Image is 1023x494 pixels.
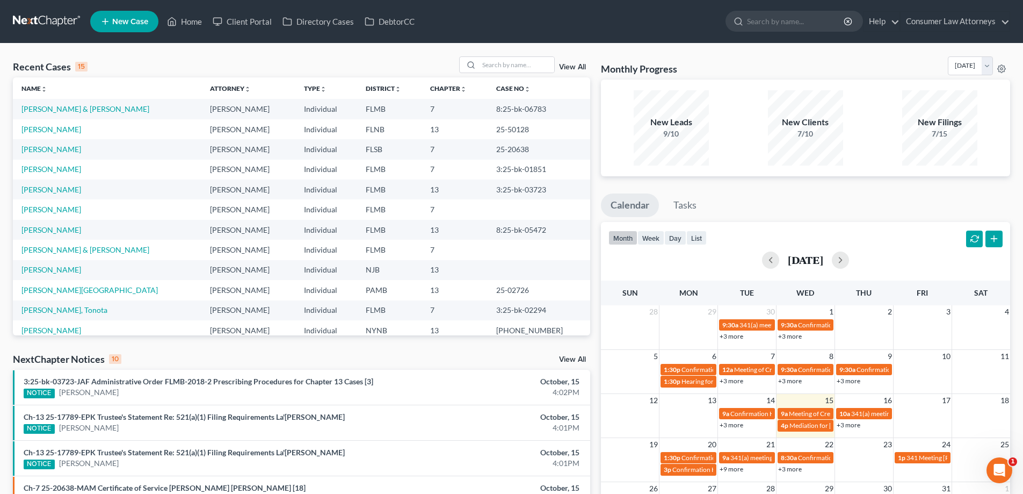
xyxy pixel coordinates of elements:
td: 7 [422,240,488,260]
span: Fri [917,288,928,297]
a: Home [162,12,207,31]
a: Chapterunfold_more [430,84,467,92]
span: 18 [999,394,1010,407]
a: [PERSON_NAME] & [PERSON_NAME] [21,245,149,254]
a: [PERSON_NAME] [59,387,119,398]
span: Meeting of Creditors for [PERSON_NAME] [789,410,908,418]
td: 7 [422,300,488,320]
a: Consumer Law Attorneys [901,12,1010,31]
span: 3 [945,305,952,318]
span: 1p [898,454,905,462]
span: Sun [622,288,638,297]
a: View All [559,63,586,71]
a: DebtorCC [359,12,420,31]
a: Case Nounfold_more [496,84,531,92]
span: Meeting of Creditors for [PERSON_NAME] [734,366,853,374]
td: FLMB [357,300,422,320]
div: NextChapter Notices [13,353,121,366]
span: 30 [765,305,776,318]
td: [PERSON_NAME] [201,320,295,340]
input: Search by name... [747,11,845,31]
span: Tue [740,288,754,297]
span: 9:30a [781,366,797,374]
span: 13 [707,394,717,407]
td: 25-02726 [488,280,590,300]
button: month [608,231,637,245]
td: [PERSON_NAME] [201,160,295,180]
a: 3:25-bk-03723-JAF Administrative Order FLMB-2018-2 Prescribing Procedures for Chapter 13 Cases [3] [24,377,373,386]
td: [PERSON_NAME] [201,180,295,199]
a: [PERSON_NAME] [21,205,81,214]
span: Confirmation Hearing for [PERSON_NAME] [730,410,853,418]
td: PAMB [357,280,422,300]
span: 9:30a [839,366,855,374]
td: Individual [295,320,357,340]
td: Individual [295,160,357,180]
span: Confirmation Hearing for [PERSON_NAME] [672,466,795,474]
td: 25-50128 [488,119,590,139]
td: NJB [357,260,422,280]
span: 28 [648,305,659,318]
span: 22 [824,438,835,451]
td: 8:25-bk-05472 [488,220,590,240]
span: Mediation for [PERSON_NAME] [789,421,880,429]
a: Districtunfold_more [366,84,401,92]
td: Individual [295,139,357,159]
a: Client Portal [207,12,277,31]
a: [PERSON_NAME] [21,225,81,234]
td: Individual [295,220,357,240]
span: 2 [887,305,893,318]
td: 13 [422,180,488,199]
span: Sat [974,288,988,297]
a: +3 more [720,421,743,429]
a: Ch-7 25-20638-MAM Certificate of Service [PERSON_NAME] [PERSON_NAME] [18] [24,483,306,492]
td: Individual [295,199,357,219]
span: 1:30p [664,377,680,385]
td: 13 [422,280,488,300]
div: New Clients [768,116,843,128]
span: 4p [781,421,788,429]
td: FLMB [357,99,422,119]
span: Confirmation hearing for [PERSON_NAME] [681,454,803,462]
td: 7 [422,139,488,159]
div: 7/10 [768,128,843,139]
span: 4 [1004,305,1010,318]
td: [PERSON_NAME] [201,220,295,240]
a: +3 more [778,332,802,340]
span: Confirmation hearing for [PERSON_NAME] [681,366,803,374]
td: Individual [295,99,357,119]
div: October, 15 [401,376,579,387]
i: unfold_more [41,86,47,92]
td: 3:25-bk-02294 [488,300,590,320]
span: 9a [781,410,788,418]
i: unfold_more [320,86,327,92]
span: Confirmation Hearing [PERSON_NAME] [798,454,911,462]
div: 4:02PM [401,387,579,398]
span: 341(a) meeting for [PERSON_NAME] [730,454,834,462]
td: 7 [422,99,488,119]
button: list [686,231,707,245]
div: NOTICE [24,424,55,434]
div: 4:01PM [401,423,579,433]
span: 8:30a [781,454,797,462]
td: FLSB [357,139,422,159]
td: [PERSON_NAME] [201,139,295,159]
div: October, 15 [401,483,579,493]
a: Nameunfold_more [21,84,47,92]
a: +3 more [837,421,860,429]
td: FLMB [357,240,422,260]
td: 25-20638 [488,139,590,159]
span: 23 [882,438,893,451]
td: 13 [422,220,488,240]
td: Individual [295,240,357,260]
td: FLNB [357,119,422,139]
span: Confirmation hearing for [PERSON_NAME] [798,321,920,329]
span: 20 [707,438,717,451]
span: 25 [999,438,1010,451]
td: FLMB [357,199,422,219]
td: 13 [422,320,488,340]
i: unfold_more [460,86,467,92]
td: [PERSON_NAME] [201,240,295,260]
span: 10a [839,410,850,418]
div: 10 [109,354,121,364]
